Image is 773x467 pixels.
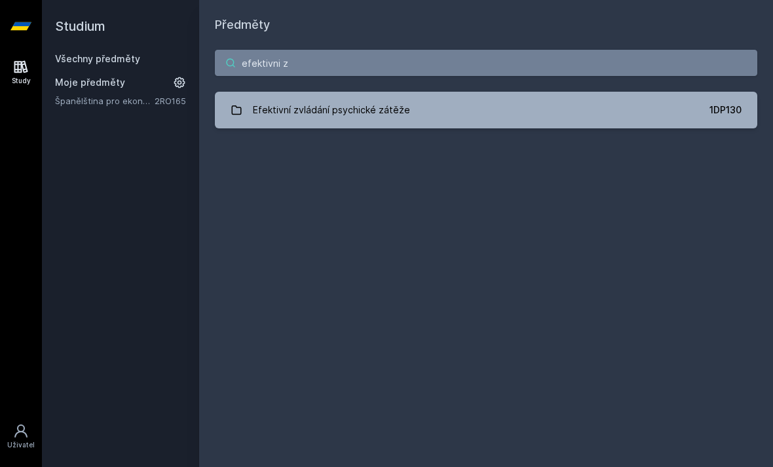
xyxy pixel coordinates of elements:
a: Uživatel [3,417,39,457]
input: Název nebo ident předmětu… [215,50,757,76]
span: Moje předměty [55,76,125,89]
div: 1DP130 [709,103,742,117]
a: Španělština pro ekonomy - středně pokročilá úroveň 1 (A2/B1) [55,94,155,107]
a: 2RO165 [155,96,186,106]
h1: Předměty [215,16,757,34]
a: Efektivní zvládání psychické zátěže 1DP130 [215,92,757,128]
div: Study [12,76,31,86]
a: Study [3,52,39,92]
div: Uživatel [7,440,35,450]
div: Efektivní zvládání psychické zátěže [253,97,410,123]
a: Všechny předměty [55,53,140,64]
